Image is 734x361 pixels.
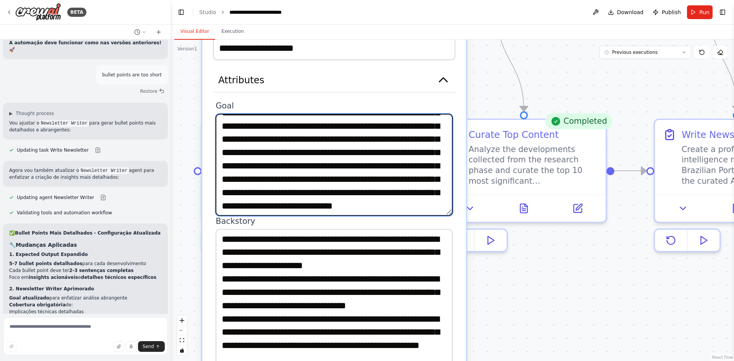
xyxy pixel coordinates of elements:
[16,242,77,248] strong: Mudanças Aplicadas
[216,216,453,227] label: Backstory
[176,7,187,18] button: Hide left sidebar
[39,120,89,127] code: Newsletter Writer
[67,8,86,17] div: BETA
[9,261,82,266] strong: 5-7 bullet points detalhados
[545,113,612,130] div: Completed
[9,167,162,181] p: Agora vou também atualizar o agent para enfatizar a criação de insights mais detalhados:
[469,144,598,186] div: Analyze the developments collected from the research phase and curate the top 10 most significant...
[9,301,162,350] li: de:
[9,252,88,257] strong: 1. Expected Output Expandido
[490,12,530,111] g: Edge from b07535fd-9d84-4a7f-be88-8763d629e684 to 0ed79611-c564-4086-b248-4d79c147586c
[9,120,162,133] p: Vou ajustar o para gerar bullet points mais detalhados e abrangentes:
[177,316,187,355] div: React Flow controls
[6,341,17,352] button: Improve this prompt
[9,110,13,117] span: ▶
[216,101,453,112] label: Goal
[218,73,264,87] span: Attributes
[662,8,681,16] span: Publish
[699,8,710,16] span: Run
[69,268,133,273] strong: 2-3 sentenças completas
[16,110,54,117] span: Thought process
[555,201,601,217] button: Open in side panel
[15,3,61,21] img: Logo
[687,5,713,19] button: Run
[9,39,162,53] p: 🚀
[605,5,647,19] button: Download
[9,302,66,308] strong: Cobertura obrigatória
[441,119,607,258] div: CompletedCurate Top ContentAnalyze the developments collected from the research phase and curate ...
[617,8,644,16] span: Download
[496,201,552,217] button: View output
[215,24,250,40] button: Execution
[174,24,215,40] button: Visual Editor
[9,241,162,249] h3: 🔧
[9,110,54,117] button: ▶Thought process
[177,335,187,345] button: fit view
[131,28,149,37] button: Switch to previous chat
[9,274,162,281] li: Foco em e
[9,295,162,301] li: para enfatizar análise abrangente
[712,355,733,359] a: React Flow attribution
[102,71,162,78] p: bullet points are too short
[17,194,94,201] span: Updating agent Newsletter Writer
[143,343,154,350] span: Send
[599,46,691,59] button: Previous executions
[199,8,300,16] nav: breadcrumb
[114,341,124,352] button: Upload files
[81,275,157,280] strong: detalhes técnicos específicos
[9,267,162,274] li: Cada bullet point deve ter
[17,210,112,216] span: Validating tools and automation workflow
[650,5,684,19] button: Publish
[213,68,455,92] button: Attributes
[153,28,165,37] button: Start a new chat
[9,260,162,267] li: para cada desenvolvimento
[9,308,162,315] li: Implicações técnicas detalhadas
[177,345,187,355] button: toggle interactivity
[29,275,78,280] strong: insights acionáveis
[79,167,129,174] code: Newsletter Writer
[199,9,216,15] a: Studio
[177,46,197,52] div: Version 1
[177,325,187,335] button: zoom out
[9,286,94,291] strong: 2. Newsletter Writer Aprimorado
[126,341,136,352] button: Click to speak your automation idea
[17,147,89,153] span: Updating task Write Newsletter
[9,295,49,301] strong: Goal atualizado
[614,164,646,178] g: Edge from 0ed79611-c564-4086-b248-4d79c147586c to 168132e4-87d5-4139-a22d-48aeae710e8e
[9,40,161,45] strong: A automação deve funcionar como nas versões anteriores!
[138,341,165,352] button: Send
[15,230,161,236] strong: Bullet Points Mais Detalhados - Configuração Atualizada
[469,128,559,141] div: Curate Top Content
[717,7,728,18] button: Show right sidebar
[177,316,187,325] button: zoom in
[9,230,162,236] h2: ✅
[612,49,658,55] span: Previous executions
[137,86,168,97] button: Restore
